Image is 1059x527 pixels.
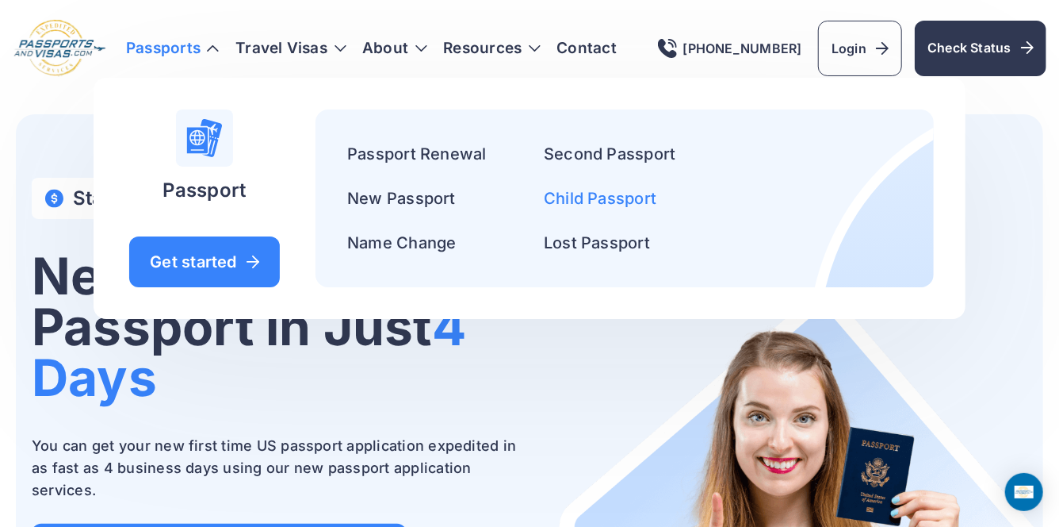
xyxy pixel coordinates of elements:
[443,40,541,56] h3: Resources
[13,19,107,78] img: Logo
[235,40,346,56] h3: Travel Visas
[32,296,466,408] span: 4 Days
[818,21,902,76] a: Login
[362,40,408,56] a: About
[658,39,802,58] a: [PHONE_NUMBER]
[347,144,487,163] a: Passport Renewal
[1005,473,1043,511] div: Open Intercom Messenger
[544,233,650,252] a: Lost Passport
[347,233,457,252] a: Name Change
[32,435,517,502] p: You can get your new first time US passport application expedited in as fast as 4 business days u...
[544,144,676,163] a: Second Passport
[163,179,247,202] h4: Passport
[129,237,280,287] a: Get started
[832,39,889,58] span: Login
[347,189,456,208] a: New Passport
[73,187,224,210] h4: Starting at $299
[126,40,220,56] h3: Passports
[32,251,517,403] h1: New First Time US Passport in Just
[150,254,259,270] span: Get started
[927,38,1034,57] span: Check Status
[544,189,656,208] a: Child Passport
[556,40,617,56] a: Contact
[915,21,1046,76] a: Check Status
